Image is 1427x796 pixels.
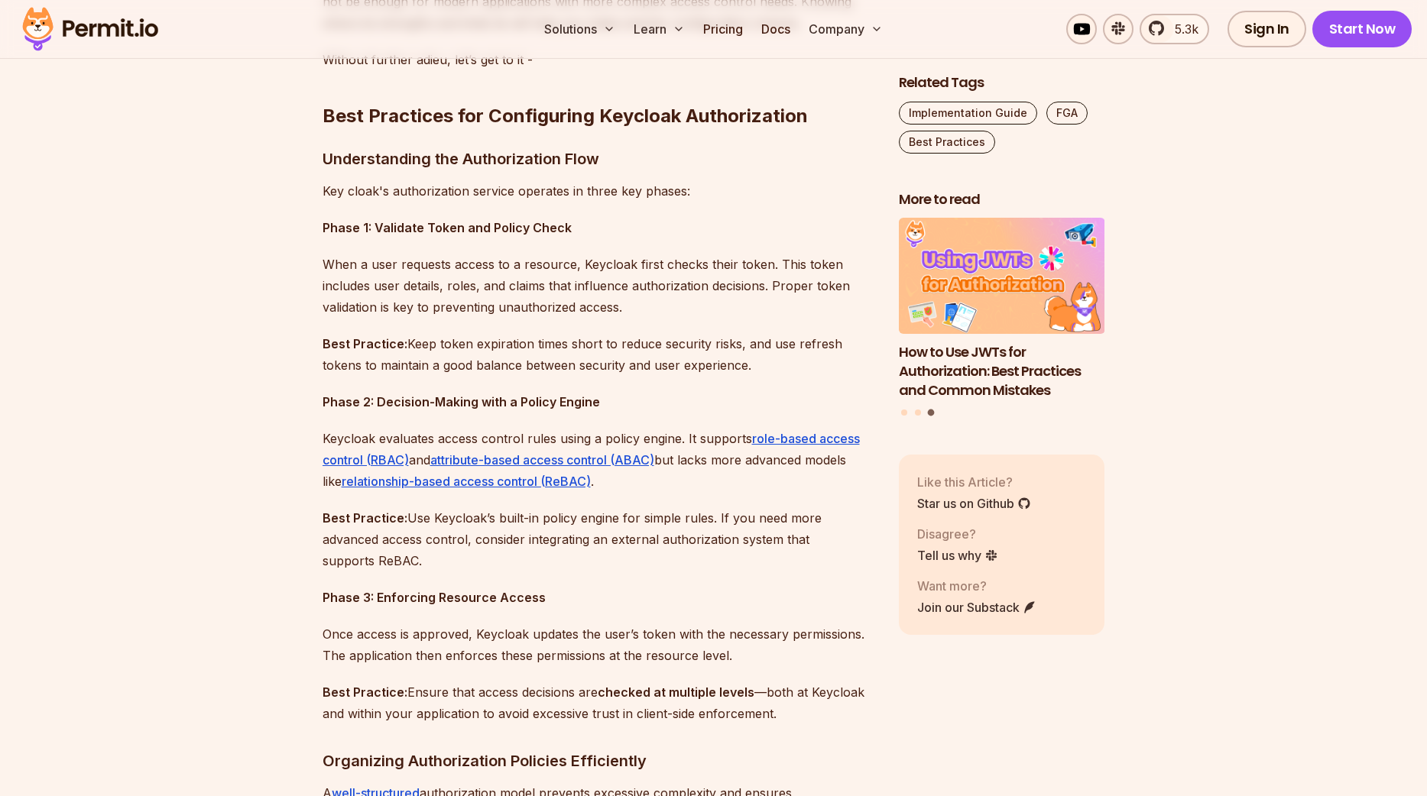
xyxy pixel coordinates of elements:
[323,749,874,773] h3: Organizing Authorization Policies Efficiently
[755,14,796,44] a: Docs
[430,452,654,468] a: attribute-based access control (ABAC)
[323,254,874,318] p: When a user requests access to a resource, Keycloak first checks their token. This token includes...
[803,14,889,44] button: Company
[917,473,1031,491] p: Like this Article?
[917,577,1036,595] p: Want more?
[901,409,907,416] button: Go to slide 1
[15,3,165,55] img: Permit logo
[323,428,874,492] p: Keycloak evaluates access control rules using a policy engine. It supports and but lacks more adv...
[323,681,874,724] p: Ensure that access decisions are —both at Keycloak and within your application to avoid excessive...
[323,507,874,571] p: Use Keycloak’s built-in policy engine for simple rules. If you need more advanced access control,...
[323,510,407,526] strong: Best Practice:
[915,409,921,416] button: Go to slide 2
[1312,11,1412,47] a: Start Now
[899,343,1105,400] h3: How to Use JWTs for Authorization: Best Practices and Common Mistakes
[697,14,749,44] a: Pricing
[323,333,874,376] p: Keep token expiration times short to reduce security risks, and use refresh tokens to maintain a ...
[928,409,935,416] button: Go to slide 3
[899,218,1105,419] div: Posts
[598,684,754,700] strong: checked at multiple levels
[323,590,546,605] strong: Phase 3: Enforcing Resource Access
[1140,14,1209,44] a: 5.3k
[323,180,874,202] p: Key cloak's authorization service operates in three key phases:
[323,336,407,351] strong: Best Practice:
[628,14,691,44] button: Learn
[342,474,591,489] a: relationship-based access control (ReBAC)
[1166,20,1198,38] span: 5.3k
[323,220,572,235] strong: Phase 1: Validate Token and Policy Check
[323,49,874,70] p: Without further adieu, let’s get to it -
[899,102,1037,125] a: Implementation Guide
[1228,11,1306,47] a: Sign In
[899,218,1105,400] li: 3 of 3
[899,131,995,154] a: Best Practices
[899,218,1105,335] img: How to Use JWTs for Authorization: Best Practices and Common Mistakes
[917,546,998,565] a: Tell us why
[917,598,1036,616] a: Join our Substack
[323,147,874,171] h3: Understanding the Authorization Flow
[917,525,998,543] p: Disagree?
[899,73,1105,92] h2: Related Tags
[899,190,1105,209] h2: More to read
[917,494,1031,513] a: Star us on Github
[323,394,600,409] strong: Phase 2: Decision-Making with a Policy Engine
[323,684,407,700] strong: Best Practice:
[1046,102,1088,125] a: FGA
[323,431,860,468] a: role-based access control (RBAC)
[538,14,621,44] button: Solutions
[323,623,874,666] p: Once access is approved, Keycloak updates the user’s token with the necessary permissions. The ap...
[323,43,874,128] h2: Best Practices for Configuring Keycloak Authorization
